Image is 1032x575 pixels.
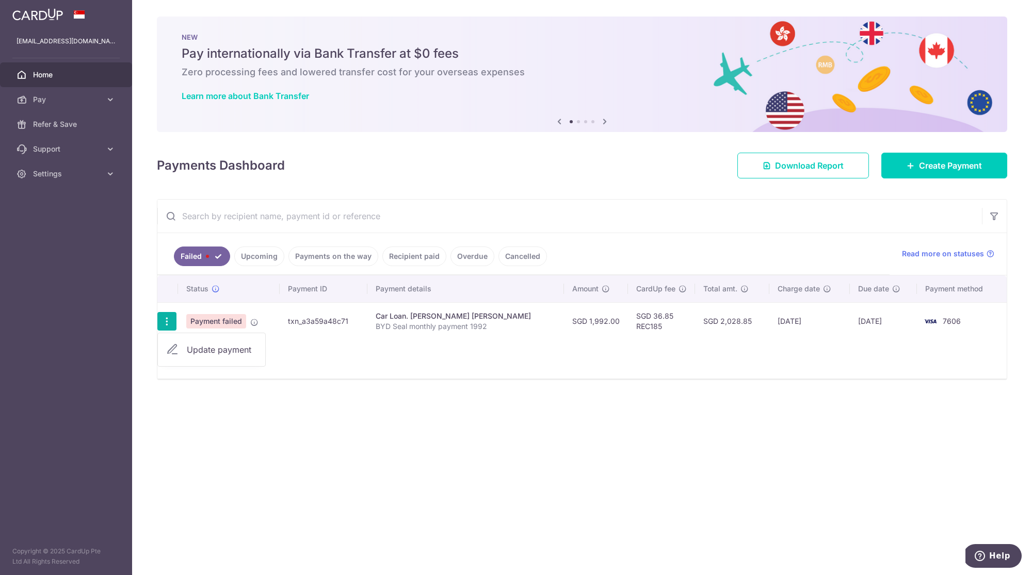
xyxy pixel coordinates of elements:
[33,169,101,179] span: Settings
[850,302,917,340] td: [DATE]
[376,321,556,332] p: BYD Seal monthly payment 1992
[382,247,446,266] a: Recipient paid
[367,275,564,302] th: Payment details
[737,153,869,178] a: Download Report
[288,247,378,266] a: Payments on the way
[157,156,285,175] h4: Payments Dashboard
[234,247,284,266] a: Upcoming
[33,94,101,105] span: Pay
[33,119,101,129] span: Refer & Save
[902,249,994,259] a: Read more on statuses
[965,544,1022,570] iframe: Opens a widget where you can find more information
[695,302,769,340] td: SGD 2,028.85
[186,314,246,328] span: Payment failed
[182,66,982,78] h6: Zero processing fees and lowered transfer cost for your overseas expenses
[12,8,63,21] img: CardUp
[572,284,599,294] span: Amount
[182,45,982,62] h5: Pay internationally via Bank Transfer at $0 fees
[703,284,737,294] span: Total amt.
[450,247,494,266] a: Overdue
[881,153,1007,178] a: Create Payment
[858,284,889,294] span: Due date
[174,247,230,266] a: Failed
[280,275,367,302] th: Payment ID
[33,70,101,80] span: Home
[182,91,309,101] a: Learn more about Bank Transfer
[920,315,941,327] img: Bank Card
[636,284,675,294] span: CardUp fee
[186,284,208,294] span: Status
[902,249,984,259] span: Read more on statuses
[498,247,547,266] a: Cancelled
[917,275,1007,302] th: Payment method
[769,302,850,340] td: [DATE]
[157,17,1007,132] img: Bank transfer banner
[919,159,982,172] span: Create Payment
[280,302,367,340] td: txn_a3a59a48c71
[182,33,982,41] p: NEW
[33,144,101,154] span: Support
[775,159,844,172] span: Download Report
[778,284,820,294] span: Charge date
[17,36,116,46] p: [EMAIL_ADDRESS][DOMAIN_NAME]
[628,302,695,340] td: SGD 36.85 REC185
[157,200,982,233] input: Search by recipient name, payment id or reference
[564,302,628,340] td: SGD 1,992.00
[376,311,556,321] div: Car Loan. [PERSON_NAME] [PERSON_NAME]
[943,317,961,325] span: 7606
